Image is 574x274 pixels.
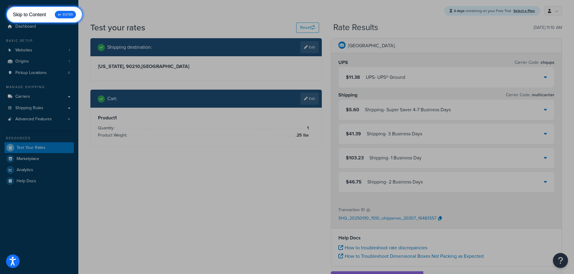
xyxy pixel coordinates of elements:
[5,91,74,102] a: Carriers
[68,70,70,75] span: 0
[98,63,314,69] h3: [US_STATE], 90210 , [GEOGRAPHIC_DATA]
[539,59,554,66] span: shqups
[338,206,365,214] p: Transaction ID
[369,154,422,162] div: Shipping - 1 Business Day
[5,153,74,164] a: Marketplace
[367,130,422,138] div: Shipping - 3 Business Days
[68,117,70,122] span: 4
[5,45,74,56] li: Websites
[69,59,70,64] span: 1
[338,253,484,260] a: How to Troubleshoot Dimensional Boxes Not Packing as Expected
[338,234,555,242] h4: Help Docs
[333,23,378,32] h2: Rate Results
[5,38,74,43] div: Basic Setup
[300,41,319,53] a: Edit
[454,8,512,14] span: remaining on your Free Trial
[5,176,74,186] a: Help Docs
[17,179,36,184] span: Help Docs
[90,22,145,33] h1: Test your rates
[5,142,74,153] a: Test Your Rates
[15,48,32,53] span: Websites
[346,178,362,185] span: $46.75
[338,92,357,98] h3: Shipping
[5,56,74,67] li: Origins
[5,114,74,125] li: Advanced Features
[15,117,52,122] span: Advanced Features
[17,168,33,173] span: Analytics
[346,106,359,113] span: $5.60
[69,48,70,53] span: 1
[15,59,29,64] span: Origins
[515,58,554,67] p: Carrier Code:
[98,125,116,131] span: Quantity:
[5,67,74,79] a: Pickup Locations0
[366,73,405,82] div: UPS - UPS® Ground
[306,125,309,132] span: 1
[346,154,364,161] span: $103.23
[5,165,74,175] a: Analytics
[346,130,361,137] span: $41.39
[553,253,568,268] button: Open Resource Center
[506,91,554,99] p: Carrier Code:
[5,114,74,125] a: Advanced Features4
[338,60,348,66] h3: UPS
[98,132,129,138] span: Product Weight:
[454,8,465,14] strong: 2 days
[531,92,554,98] span: multicarrier
[15,24,36,29] span: Dashboard
[534,23,562,32] p: [DATE] 11:10 AM
[338,214,436,223] p: SHQ_20250910_1510_shipperws_20307_16483557
[294,132,309,139] span: .25 lbs
[107,45,152,50] h2: Shipping destination :
[348,42,396,50] p: [GEOGRAPHIC_DATA].
[338,244,427,251] a: How to troubleshoot rate discrepancies
[98,115,314,121] h3: Product 1
[15,106,43,111] span: Shipping Rules
[365,106,451,114] div: Shipping - Super Saver 4-7 Business Days
[367,178,423,186] div: Shipping - 2 Business Days
[17,156,39,162] span: Marketplace
[15,94,30,99] span: Carriers
[107,96,117,101] h2: Cart :
[346,74,360,81] span: $11.38
[513,8,535,14] a: Select a Plan
[5,103,74,114] a: Shipping Rules
[300,93,319,105] a: Edit
[5,85,74,90] div: Manage Shipping
[15,70,47,75] span: Pickup Locations
[5,136,74,141] div: Resources
[296,23,319,33] button: Reset
[5,21,74,32] a: Dashboard
[17,145,45,150] span: Test Your Rates
[5,45,74,56] a: Websites1
[5,67,74,79] li: Pickup Locations
[5,56,74,67] a: Origins1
